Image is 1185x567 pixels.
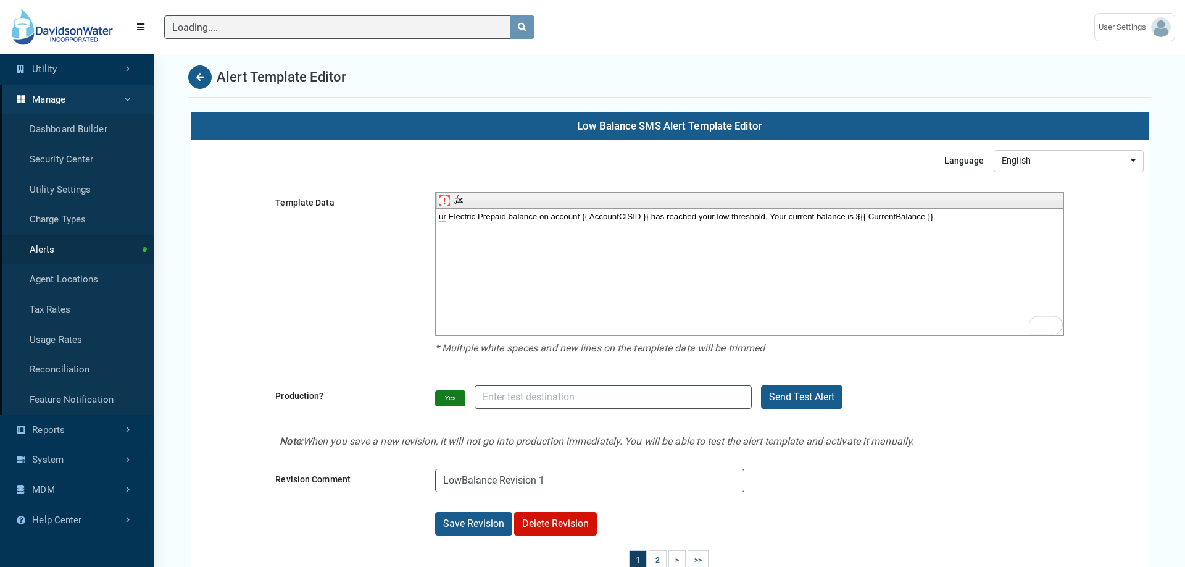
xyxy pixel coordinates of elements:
span: User Settings [1099,21,1151,33]
a: > [675,556,679,565]
a: 2 [655,556,660,565]
div: English [1002,154,1128,168]
div: Add Liquid Filters [452,193,467,208]
label: Language [829,150,989,172]
p: * Multiple white spaces and new lines on the template data will be trimmed [435,336,1064,356]
button: English [994,150,1144,172]
span: Yes [435,390,465,407]
input: Enter test destination [475,385,751,409]
button: Send Test Alert [761,385,842,409]
h2: Low Balance SMS Alert Template Editor [191,112,1149,140]
button: Delete Revision [514,512,597,535]
h1: Alert Template Editor [217,67,346,87]
div: Add Parameter values [437,193,452,208]
a: >> [694,556,702,565]
label: Template Data [270,192,430,366]
button: Save Revision [435,512,512,535]
a: User Settings [1094,13,1175,41]
label: Production? [270,385,430,414]
button: Back [188,65,212,89]
p: When you save a new revision, it will not go into production immediately. You will be able to tes... [270,424,1068,449]
label: Revision Comment [270,469,430,492]
input: Comment [435,469,744,492]
input: Search [164,15,510,39]
a: 1 [636,556,640,565]
body: To enrich screen reader interactions, please activate Accessibility in Grammarly extension settings [2,2,624,12]
button: search [510,15,534,39]
span: Note: [280,435,303,447]
button: Menu [127,16,154,38]
img: DEMO Logo [10,7,117,46]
